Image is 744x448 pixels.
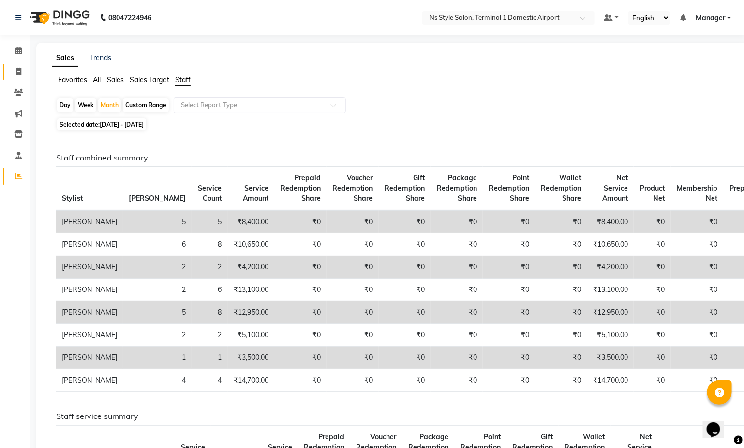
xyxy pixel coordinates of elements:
[56,210,123,233] td: [PERSON_NAME]
[192,233,228,256] td: 8
[123,256,192,279] td: 2
[228,233,274,256] td: ₹10,650.00
[192,324,228,347] td: 2
[431,279,483,301] td: ₹0
[431,256,483,279] td: ₹0
[541,173,581,203] span: Wallet Redemption Share
[634,347,671,369] td: ₹0
[25,4,92,32] img: logo
[332,173,373,203] span: Voucher Redemption Share
[56,279,123,301] td: [PERSON_NAME]
[192,210,228,233] td: 5
[123,369,192,392] td: 4
[123,347,192,369] td: 1
[52,49,78,67] a: Sales
[107,75,124,84] span: Sales
[587,256,634,279] td: ₹4,200.00
[274,210,327,233] td: ₹0
[228,347,274,369] td: ₹3,500.00
[671,210,723,233] td: ₹0
[192,256,228,279] td: 2
[379,324,431,347] td: ₹0
[385,173,425,203] span: Gift Redemption Share
[57,118,146,130] span: Selected date:
[483,210,535,233] td: ₹0
[431,301,483,324] td: ₹0
[123,210,192,233] td: 5
[175,75,191,84] span: Staff
[274,347,327,369] td: ₹0
[379,347,431,369] td: ₹0
[56,153,723,162] h6: Staff combined summary
[327,369,379,392] td: ₹0
[130,75,169,84] span: Sales Target
[379,256,431,279] td: ₹0
[274,369,327,392] td: ₹0
[327,210,379,233] td: ₹0
[123,98,169,112] div: Custom Range
[431,210,483,233] td: ₹0
[100,121,144,128] span: [DATE] - [DATE]
[671,347,723,369] td: ₹0
[535,301,587,324] td: ₹0
[483,279,535,301] td: ₹0
[90,53,111,62] a: Trends
[587,369,634,392] td: ₹14,700.00
[274,256,327,279] td: ₹0
[535,279,587,301] td: ₹0
[483,347,535,369] td: ₹0
[56,412,723,421] h6: Staff service summary
[379,369,431,392] td: ₹0
[671,369,723,392] td: ₹0
[634,301,671,324] td: ₹0
[587,324,634,347] td: ₹5,100.00
[671,256,723,279] td: ₹0
[587,210,634,233] td: ₹8,400.00
[327,233,379,256] td: ₹0
[108,4,151,32] b: 08047224946
[535,324,587,347] td: ₹0
[379,279,431,301] td: ₹0
[587,301,634,324] td: ₹12,950.00
[483,256,535,279] td: ₹0
[587,347,634,369] td: ₹3,500.00
[274,279,327,301] td: ₹0
[634,256,671,279] td: ₹0
[483,233,535,256] td: ₹0
[535,256,587,279] td: ₹0
[696,13,725,23] span: Manager
[123,233,192,256] td: 6
[379,301,431,324] td: ₹0
[431,324,483,347] td: ₹0
[58,75,87,84] span: Favorites
[677,184,717,203] span: Membership Net
[483,301,535,324] td: ₹0
[634,369,671,392] td: ₹0
[535,347,587,369] td: ₹0
[327,347,379,369] td: ₹0
[671,301,723,324] td: ₹0
[327,279,379,301] td: ₹0
[123,324,192,347] td: 2
[75,98,96,112] div: Week
[192,347,228,369] td: 1
[98,98,121,112] div: Month
[56,301,123,324] td: [PERSON_NAME]
[602,173,628,203] span: Net Service Amount
[228,301,274,324] td: ₹12,950.00
[483,369,535,392] td: ₹0
[431,347,483,369] td: ₹0
[671,324,723,347] td: ₹0
[379,210,431,233] td: ₹0
[56,233,123,256] td: [PERSON_NAME]
[483,324,535,347] td: ₹0
[535,210,587,233] td: ₹0
[56,369,123,392] td: [PERSON_NAME]
[431,369,483,392] td: ₹0
[198,184,222,203] span: Service Count
[274,324,327,347] td: ₹0
[634,279,671,301] td: ₹0
[56,324,123,347] td: [PERSON_NAME]
[228,324,274,347] td: ₹5,100.00
[489,173,529,203] span: Point Redemption Share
